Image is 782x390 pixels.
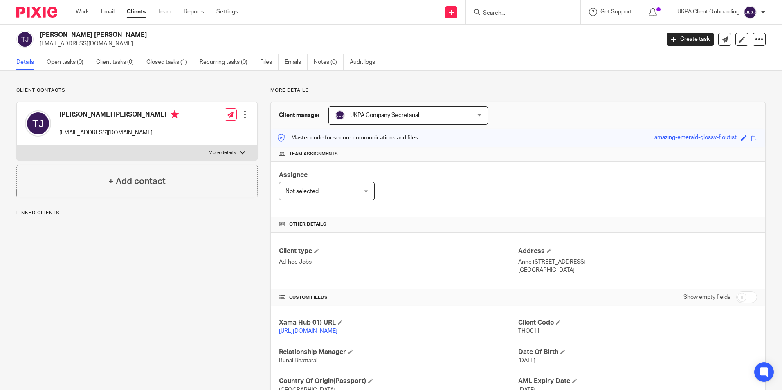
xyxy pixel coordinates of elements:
a: [URL][DOMAIN_NAME] [279,328,337,334]
p: More details [270,87,766,94]
p: Ad-hoc Jobs [279,258,518,266]
a: Client tasks (0) [96,54,140,70]
p: [EMAIL_ADDRESS][DOMAIN_NAME] [40,40,654,48]
span: Get Support [600,9,632,15]
h4: CUSTOM FIELDS [279,294,518,301]
h4: AML Expiry Date [518,377,757,386]
a: Audit logs [350,54,381,70]
img: svg%3E [335,110,345,120]
img: Pixie [16,7,57,18]
span: Not selected [285,188,319,194]
h4: Country Of Origin(Passport) [279,377,518,386]
img: svg%3E [16,31,34,48]
h4: Relationship Manager [279,348,518,356]
h2: [PERSON_NAME] [PERSON_NAME] [40,31,531,39]
a: Details [16,54,40,70]
p: [GEOGRAPHIC_DATA] [518,266,757,274]
input: Search [482,10,556,17]
a: Create task [667,33,714,46]
span: UKPA Company Secretarial [350,112,419,118]
a: Notes (0) [314,54,344,70]
span: Runal Bhattarai [279,358,317,363]
span: Other details [289,221,326,228]
a: Closed tasks (1) [146,54,193,70]
a: Settings [216,8,238,16]
span: [DATE] [518,358,535,363]
h4: [PERSON_NAME] [PERSON_NAME] [59,110,179,121]
a: Emails [285,54,308,70]
p: Anne [STREET_ADDRESS] [518,258,757,266]
span: Assignee [279,172,308,178]
a: Email [101,8,115,16]
i: Primary [171,110,179,119]
h4: + Add contact [108,175,166,188]
p: Client contacts [16,87,258,94]
img: svg%3E [744,6,757,19]
p: Master code for secure communications and files [277,134,418,142]
p: UKPA Client Onboarding [677,8,739,16]
h3: Client manager [279,111,320,119]
h4: Client Code [518,318,757,327]
h4: Client type [279,247,518,256]
span: Team assignments [289,151,338,157]
a: Open tasks (0) [47,54,90,70]
a: Files [260,54,279,70]
a: Clients [127,8,146,16]
p: More details [209,150,236,156]
a: Recurring tasks (0) [200,54,254,70]
a: Reports [184,8,204,16]
a: Work [76,8,89,16]
h4: Address [518,247,757,256]
label: Show empty fields [683,293,730,301]
p: [EMAIL_ADDRESS][DOMAIN_NAME] [59,129,179,137]
div: amazing-emerald-glossy-floutist [654,133,737,143]
span: THO011 [518,328,540,334]
h4: Xama Hub 01) URL [279,318,518,327]
h4: Date Of Birth [518,348,757,356]
img: svg%3E [25,110,51,137]
p: Linked clients [16,210,258,216]
a: Team [158,8,171,16]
